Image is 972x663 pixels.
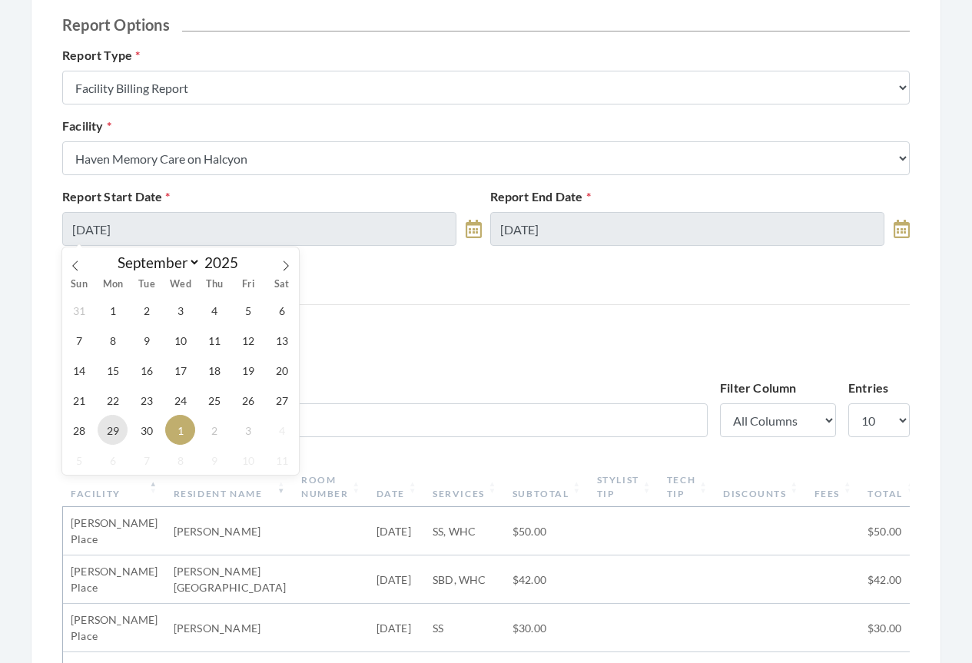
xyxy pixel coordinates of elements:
[63,507,166,555] td: [PERSON_NAME] Place
[505,467,589,507] th: Subtotal: activate to sort column ascending
[98,385,128,415] span: September 22, 2025
[265,280,299,290] span: Sat
[369,467,425,507] th: Date: activate to sort column ascending
[199,385,229,415] span: September 25, 2025
[231,280,265,290] span: Fri
[98,415,128,445] span: September 29, 2025
[199,355,229,385] span: September 18, 2025
[64,295,94,325] span: August 31, 2025
[166,604,294,652] td: [PERSON_NAME]
[166,555,294,604] td: [PERSON_NAME][GEOGRAPHIC_DATA]
[425,604,505,652] td: SS
[860,555,923,604] td: $42.00
[267,325,297,355] span: September 13, 2025
[715,467,806,507] th: Discounts: activate to sort column ascending
[720,379,797,397] label: Filter Column
[490,212,884,246] input: Select Date
[62,280,96,290] span: Sun
[233,385,263,415] span: September 26, 2025
[199,415,229,445] span: October 2, 2025
[165,325,195,355] span: September 10, 2025
[294,467,369,507] th: Room Number: activate to sort column ascending
[62,187,171,206] label: Report Start Date
[267,355,297,385] span: September 20, 2025
[64,355,94,385] span: September 14, 2025
[199,445,229,475] span: October 9, 2025
[165,385,195,415] span: September 24, 2025
[165,415,195,445] span: October 1, 2025
[164,280,197,290] span: Wed
[267,295,297,325] span: September 6, 2025
[369,555,425,604] td: [DATE]
[96,280,130,290] span: Mon
[166,467,294,507] th: Resident Name: activate to sort column ascending
[807,467,860,507] th: Fees: activate to sort column ascending
[98,355,128,385] span: September 15, 2025
[166,507,294,555] td: [PERSON_NAME]
[64,385,94,415] span: September 21, 2025
[64,415,94,445] span: September 28, 2025
[233,325,263,355] span: September 12, 2025
[199,325,229,355] span: September 11, 2025
[505,604,589,652] td: $30.00
[62,15,910,34] h2: Report Options
[64,445,94,475] span: October 5, 2025
[490,187,591,206] label: Report End Date
[98,325,128,355] span: September 8, 2025
[63,467,166,507] th: Facility: activate to sort column descending
[62,346,910,360] span: Stylist: [PERSON_NAME]
[466,212,482,246] a: toggle
[197,280,231,290] span: Thu
[131,325,161,355] span: September 9, 2025
[131,385,161,415] span: September 23, 2025
[267,385,297,415] span: September 27, 2025
[589,467,659,507] th: Stylist Tip: activate to sort column ascending
[165,445,195,475] span: October 8, 2025
[860,507,923,555] td: $50.00
[425,555,505,604] td: SBD, WHC
[505,555,589,604] td: $42.00
[267,445,297,475] span: October 11, 2025
[131,355,161,385] span: September 16, 2025
[110,253,201,272] select: Month
[201,254,251,271] input: Year
[98,445,128,475] span: October 6, 2025
[233,415,263,445] span: October 3, 2025
[63,604,166,652] td: [PERSON_NAME] Place
[63,555,166,604] td: [PERSON_NAME] Place
[131,295,161,325] span: September 2, 2025
[64,325,94,355] span: September 7, 2025
[233,355,263,385] span: September 19, 2025
[860,467,923,507] th: Total: activate to sort column ascending
[233,445,263,475] span: October 10, 2025
[98,295,128,325] span: September 1, 2025
[505,507,589,555] td: $50.00
[131,445,161,475] span: October 7, 2025
[131,415,161,445] span: September 30, 2025
[199,295,229,325] span: September 4, 2025
[62,46,140,65] label: Report Type
[165,295,195,325] span: September 3, 2025
[62,117,111,135] label: Facility
[62,212,456,246] input: Select Date
[267,415,297,445] span: October 4, 2025
[62,323,910,360] h3: Stylist Commission Report
[860,604,923,652] td: $30.00
[848,379,888,397] label: Entries
[659,467,715,507] th: Tech Tip: activate to sort column ascending
[369,604,425,652] td: [DATE]
[62,403,708,437] input: Filter...
[894,212,910,246] a: toggle
[130,280,164,290] span: Tue
[165,355,195,385] span: September 17, 2025
[233,295,263,325] span: September 5, 2025
[425,467,505,507] th: Services: activate to sort column ascending
[369,507,425,555] td: [DATE]
[425,507,505,555] td: SS, WHC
